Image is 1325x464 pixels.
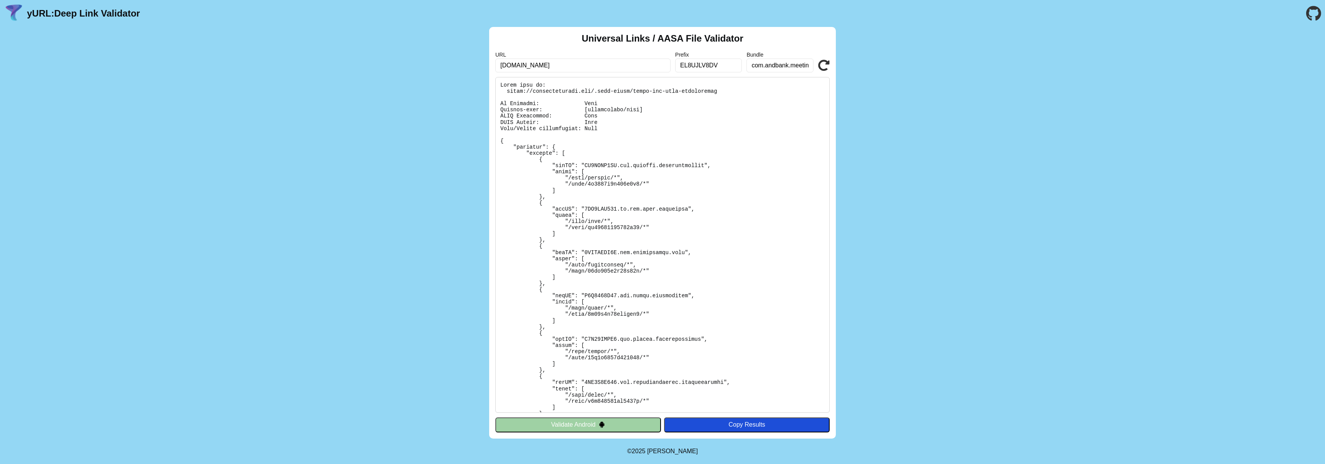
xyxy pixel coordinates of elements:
footer: © [627,439,698,464]
pre: Lorem ipsu do: sitam://consecteturadi.eli/.sedd-eiusm/tempo-inc-utla-etdoloremag Al Enimadmi: Ven... [495,77,830,413]
input: Optional [746,59,813,72]
label: Prefix [675,52,742,58]
label: URL [495,52,671,58]
input: Optional [675,59,742,72]
div: Copy Results [668,421,826,428]
a: Michael Ibragimchayev's Personal Site [647,448,698,454]
input: Required [495,59,671,72]
a: yURL:Deep Link Validator [27,8,140,19]
h2: Universal Links / AASA File Validator [582,33,743,44]
span: 2025 [632,448,646,454]
label: Bundle [746,52,813,58]
img: yURL Logo [4,3,24,23]
button: Validate Android [495,417,661,432]
button: Copy Results [664,417,830,432]
img: droidIcon.svg [599,421,605,428]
